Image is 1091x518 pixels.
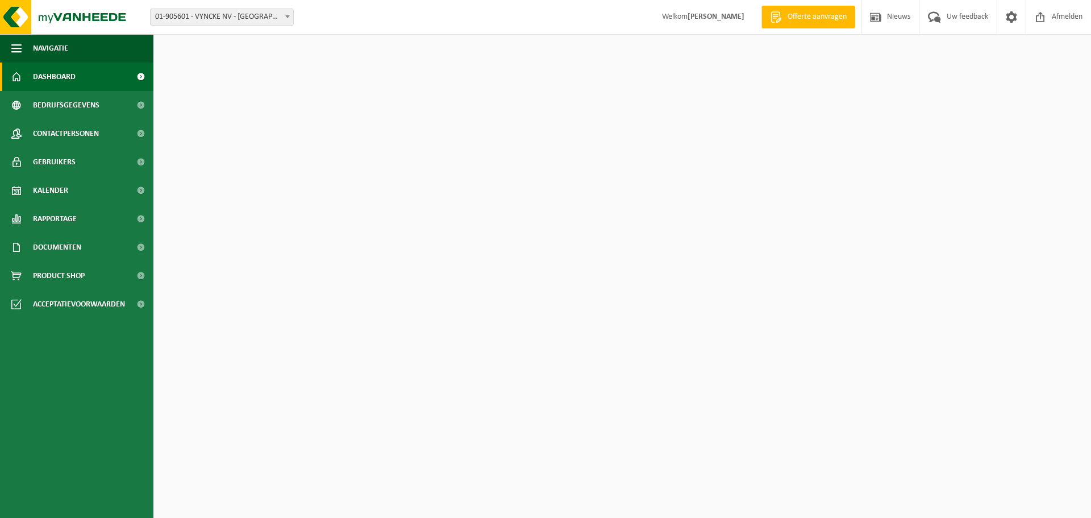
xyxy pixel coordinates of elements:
a: Offerte aanvragen [761,6,855,28]
span: Gebruikers [33,148,76,176]
strong: [PERSON_NAME] [688,13,744,21]
span: Rapportage [33,205,77,233]
span: Offerte aanvragen [785,11,850,23]
span: Dashboard [33,63,76,91]
span: Navigatie [33,34,68,63]
span: 01-905601 - VYNCKE NV - HARELBEKE [150,9,294,26]
span: Acceptatievoorwaarden [33,290,125,318]
span: Product Shop [33,262,85,290]
span: Bedrijfsgegevens [33,91,99,119]
span: 01-905601 - VYNCKE NV - HARELBEKE [151,9,293,25]
span: Kalender [33,176,68,205]
span: Documenten [33,233,81,262]
span: Contactpersonen [33,119,99,148]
